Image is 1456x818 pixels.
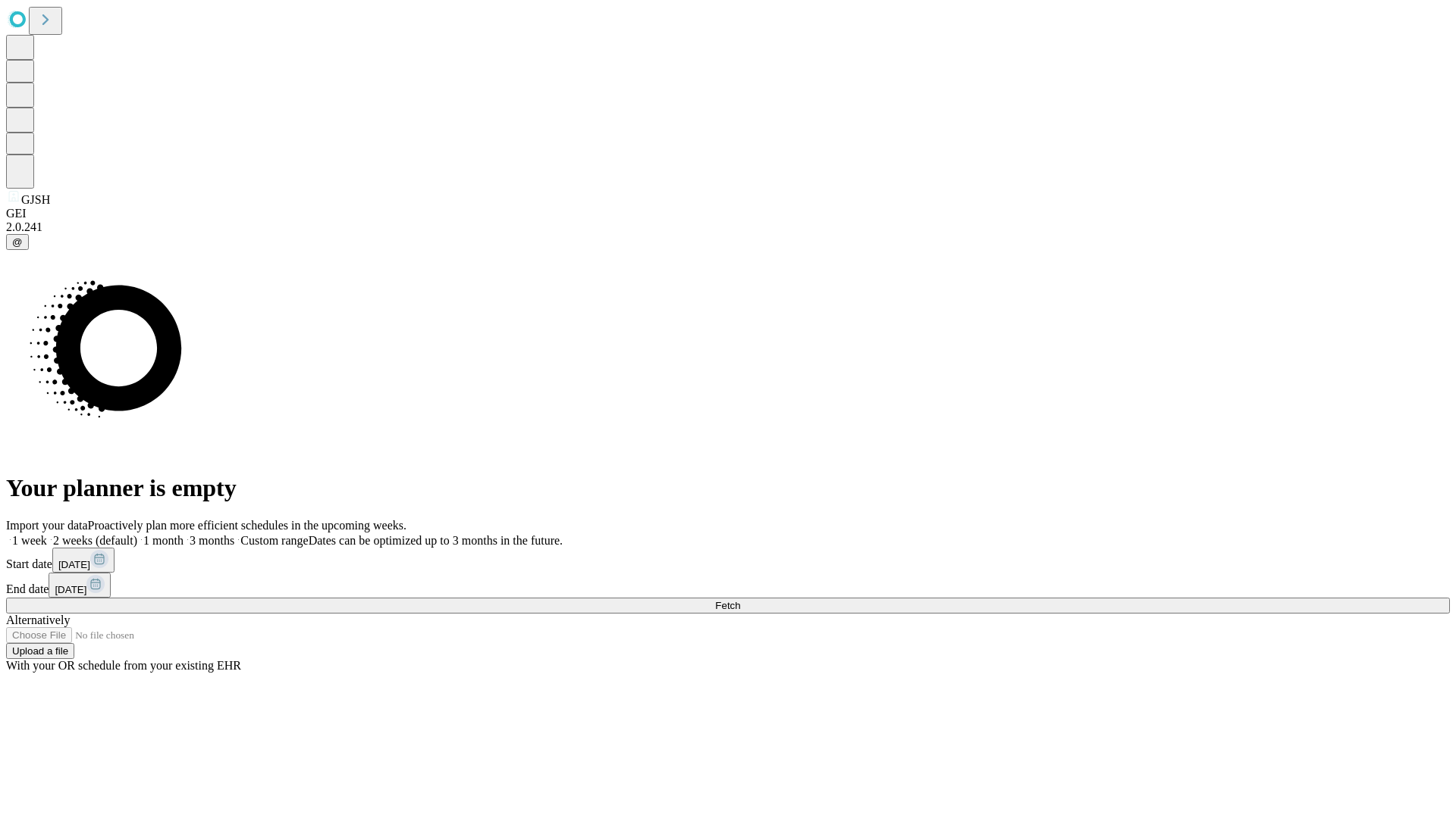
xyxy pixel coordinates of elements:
span: Proactively plan more efficient schedules in the upcoming weeks. [88,519,406,532]
span: 2 weeks (default) [53,534,137,547]
span: 1 month [143,534,184,547]
span: Fetch [715,600,740,611]
button: [DATE] [49,573,111,598]
span: With your OR schedule from your existing EHR [6,659,241,672]
div: End date [6,573,1450,598]
div: Start date [6,548,1450,573]
span: 1 week [12,534,47,547]
span: [DATE] [55,584,86,595]
h1: Your planner is empty [6,474,1450,502]
span: Dates can be optimized up to 3 months in the future. [309,534,563,547]
span: Custom range [240,534,308,547]
span: @ [12,236,23,248]
span: [DATE] [58,559,90,570]
button: @ [6,234,29,250]
div: GEI [6,207,1450,220]
button: Upload a file [6,643,74,659]
button: Fetch [6,598,1450,613]
span: Import your data [6,519,88,532]
span: 3 months [190,534,234,547]
button: [DATE] [52,548,115,573]
span: Alternatively [6,613,70,626]
span: GJSH [21,193,50,206]
div: 2.0.241 [6,220,1450,234]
